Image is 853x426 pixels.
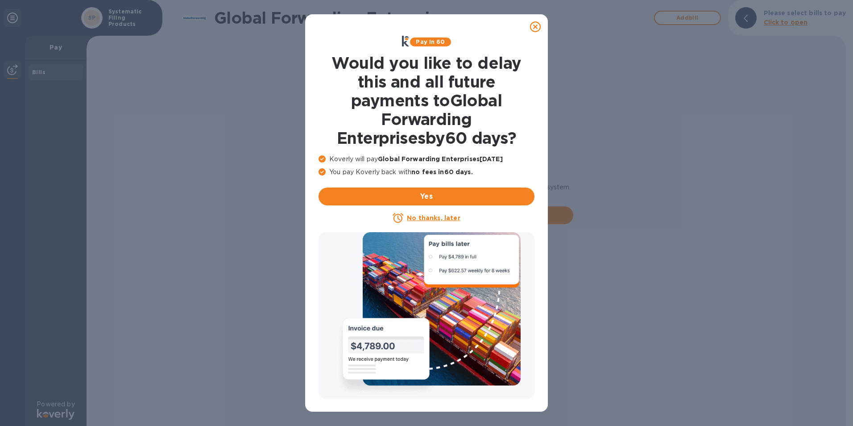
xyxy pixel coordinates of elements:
span: Yes [326,191,527,202]
b: Pay in 60 [416,38,445,45]
h1: Would you like to delay this and all future payments to Global Forwarding Enterprises by 60 days ? [319,54,534,147]
b: Global Forwarding Enterprises [DATE] [378,155,503,163]
b: no fees in 60 days . [411,168,472,175]
button: Yes [319,188,534,205]
p: You pay Koverly back with [319,167,534,177]
p: Koverly will pay [319,155,534,164]
u: No thanks, later [407,214,460,221]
